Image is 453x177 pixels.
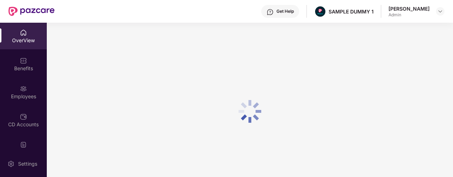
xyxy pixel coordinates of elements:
img: svg+xml;base64,PHN2ZyBpZD0iQ0RfQWNjb3VudHMiIGRhdGEtbmFtZT0iQ0QgQWNjb3VudHMiIHhtbG5zPSJodHRwOi8vd3... [20,113,27,120]
img: svg+xml;base64,PHN2ZyBpZD0iRW1wbG95ZWVzIiB4bWxucz0iaHR0cDovL3d3dy53My5vcmcvMjAwMC9zdmciIHdpZHRoPS... [20,85,27,92]
img: svg+xml;base64,PHN2ZyBpZD0iSGVscC0zMngzMiIgeG1sbnM9Imh0dHA6Ly93d3cudzMub3JnLzIwMDAvc3ZnIiB3aWR0aD... [267,9,274,16]
div: Admin [388,12,430,18]
img: svg+xml;base64,PHN2ZyBpZD0iRHJvcGRvd24tMzJ4MzIiIHhtbG5zPSJodHRwOi8vd3d3LnczLm9yZy8yMDAwL3N2ZyIgd2... [437,9,443,14]
img: svg+xml;base64,PHN2ZyBpZD0iQmVuZWZpdHMiIHhtbG5zPSJodHRwOi8vd3d3LnczLm9yZy8yMDAwL3N2ZyIgd2lkdGg9Ij... [20,57,27,64]
div: Get Help [276,9,294,14]
img: svg+xml;base64,PHN2ZyBpZD0iSG9tZSIgeG1sbnM9Imh0dHA6Ly93d3cudzMub3JnLzIwMDAvc3ZnIiB3aWR0aD0iMjAiIG... [20,29,27,36]
div: SAMPLE DUMMY 1 [329,8,374,15]
img: New Pazcare Logo [9,7,55,16]
div: [PERSON_NAME] [388,5,430,12]
img: svg+xml;base64,PHN2ZyBpZD0iU2V0dGluZy0yMHgyMCIgeG1sbnM9Imh0dHA6Ly93d3cudzMub3JnLzIwMDAvc3ZnIiB3aW... [7,160,15,167]
div: Settings [16,160,39,167]
img: Pazcare_Alternative_logo-01-01.png [315,6,325,17]
img: svg+xml;base64,PHN2ZyBpZD0iVXBsb2FkX0xvZ3MiIGRhdGEtbmFtZT0iVXBsb2FkIExvZ3MiIHhtbG5zPSJodHRwOi8vd3... [20,141,27,148]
